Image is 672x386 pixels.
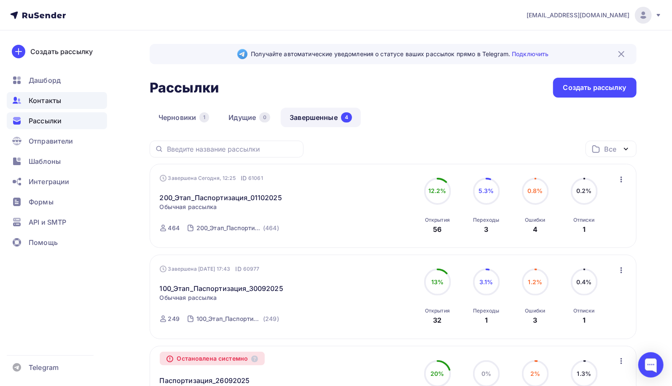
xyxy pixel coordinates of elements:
div: 1 [583,315,586,325]
span: Интеграции [29,177,69,187]
a: Контакты [7,92,107,109]
span: 61061 [248,174,263,182]
a: 100_Этап_Паспортизация_30092025 [160,283,283,294]
span: Обычная рассылка [160,203,217,211]
div: Завершена [DATE] 17:43 [160,265,260,273]
span: 20% [430,370,444,377]
div: Открытия [425,307,450,314]
a: 200_Этап_Паспортизация_01102025 [160,193,282,203]
div: 1 [485,315,488,325]
span: ID [241,174,247,182]
span: Рассылки [29,116,62,126]
div: Все [605,144,616,154]
a: Формы [7,193,107,210]
div: 1 [199,112,209,122]
span: 3.1% [479,278,493,285]
span: 5.3% [478,187,494,194]
span: Обычная рассылка [160,294,217,302]
a: Шаблоны [7,153,107,170]
div: 32 [433,315,441,325]
a: Отправители [7,133,107,150]
a: [EMAIL_ADDRESS][DOMAIN_NAME] [527,7,662,24]
a: Рассылки [7,112,107,129]
div: 249 [168,315,180,323]
div: 0 [259,112,270,122]
input: Введите название рассылки [167,144,298,154]
span: Дашборд [29,75,61,85]
div: Завершена Сегодня, 12:25 [160,174,263,182]
span: Telegram [29,362,59,372]
span: Отправители [29,136,73,146]
div: Переходы [473,217,499,223]
div: Ошибки [525,307,546,314]
span: 0.8% [527,187,543,194]
span: 1.3% [577,370,591,377]
a: Паспортизация_26092025 [160,375,250,386]
div: 56 [433,224,441,234]
button: Все [586,141,637,157]
span: Формы [29,197,54,207]
div: Отписки [573,307,595,314]
div: Остановлена системно [160,352,265,365]
div: (249) [263,315,279,323]
div: Ошибки [525,217,546,223]
div: Отписки [573,217,595,223]
span: 0.2% [576,187,592,194]
a: 200_Этап_Паспортизация_01102025 (464) [196,221,280,235]
div: 200_Этап_Паспортизация_01102025 [196,224,261,232]
div: Переходы [473,307,499,314]
div: 1 [583,224,586,234]
span: Получайте автоматические уведомления о статусе ваших рассылок прямо в Telegram. [251,50,548,58]
a: Дашборд [7,72,107,89]
span: Шаблоны [29,156,61,166]
div: Создать рассылку [30,46,93,57]
div: Создать рассылку [563,83,626,92]
span: Помощь [29,237,58,247]
span: ID [236,265,242,273]
div: 100_Этап_Паспортизация_30092025 [196,315,261,323]
span: 12.2% [428,187,446,194]
img: Telegram [237,49,247,59]
span: 0% [481,370,491,377]
div: 4 [341,112,352,122]
a: Черновики1 [150,108,218,127]
a: Идущие0 [220,108,279,127]
span: 2% [530,370,540,377]
span: 60977 [243,265,260,273]
div: 4 [533,224,538,234]
span: 1.2% [528,278,543,285]
div: 3 [533,315,537,325]
div: 464 [168,224,180,232]
h2: Рассылки [150,79,219,96]
a: Подключить [512,50,548,57]
span: 13% [431,278,444,285]
span: 0.4% [576,278,592,285]
span: API и SMTP [29,217,66,227]
div: (464) [263,224,279,232]
a: 100_Этап_Паспортизация_30092025 (249) [196,312,280,326]
div: Открытия [425,217,450,223]
a: Завершенные4 [281,108,361,127]
span: Контакты [29,95,61,106]
div: 3 [484,224,488,234]
span: [EMAIL_ADDRESS][DOMAIN_NAME] [527,11,630,19]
